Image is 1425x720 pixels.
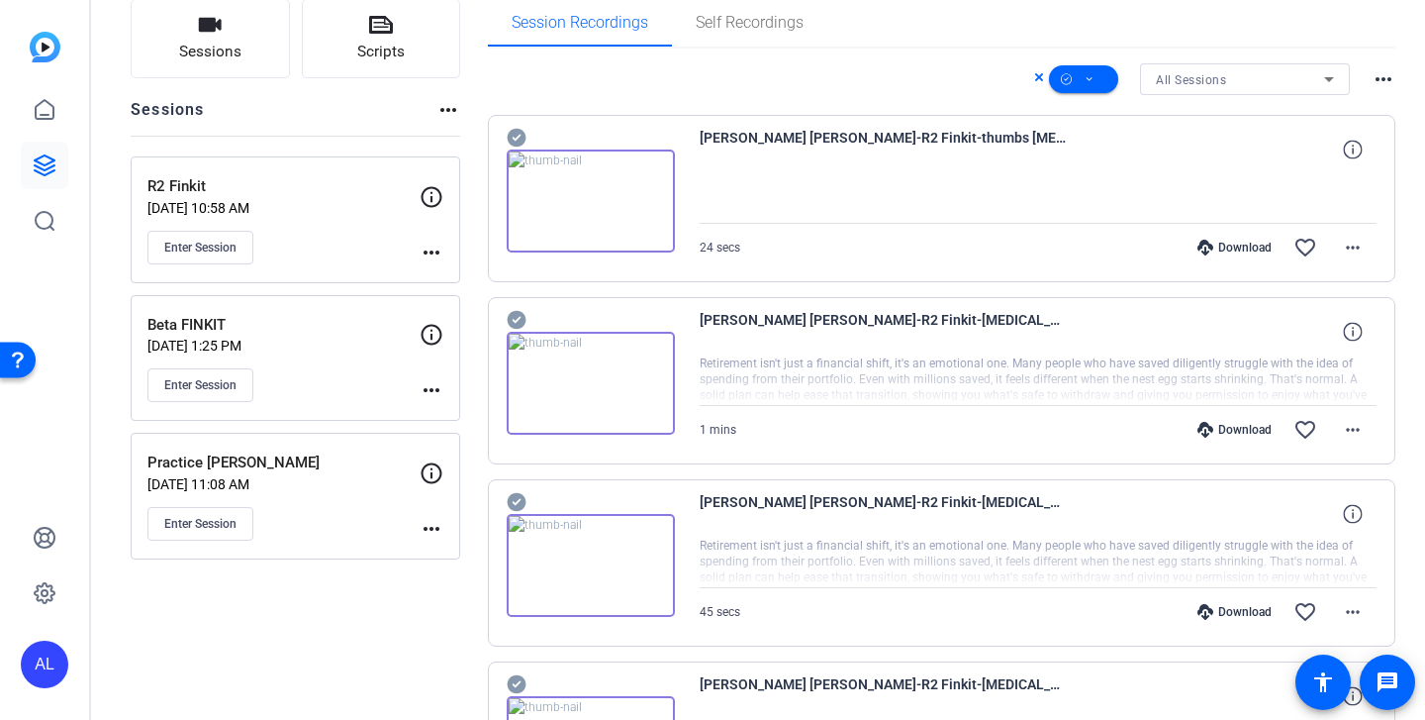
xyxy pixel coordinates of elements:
mat-icon: more_horiz [1341,236,1365,259]
mat-icon: more_horiz [420,378,443,402]
img: thumb-nail [507,514,675,617]
span: 24 secs [700,241,740,255]
img: thumb-nail [507,332,675,435]
span: Enter Session [164,240,237,256]
img: blue-gradient.svg [30,32,60,62]
span: Enter Session [164,516,237,532]
div: AL [21,641,68,688]
mat-icon: message [1376,670,1399,694]
span: [PERSON_NAME] [PERSON_NAME]-R2 Finkit-thumbs [MEDICAL_DATA]-2025-09-24-12-21-20-757-0 [700,126,1066,173]
img: thumb-nail [507,150,675,253]
mat-icon: more_horiz [1341,418,1365,442]
mat-icon: favorite_border [1293,600,1317,624]
mat-icon: accessibility [1311,670,1335,694]
p: R2 Finkit [147,175,420,198]
button: Enter Session [147,368,253,402]
span: Enter Session [164,377,237,393]
button: Enter Session [147,507,253,541]
mat-icon: more_horiz [420,241,443,264]
p: Practice [PERSON_NAME] [147,452,420,474]
p: Beta FINKIT [147,314,420,337]
span: Self Recordings [696,15,804,31]
span: 1 mins [700,423,736,437]
div: Download [1187,240,1282,256]
span: Scripts [357,41,405,63]
span: Session Recordings [512,15,648,31]
mat-icon: favorite_border [1293,418,1317,442]
mat-icon: more_horiz [436,98,460,122]
span: [PERSON_NAME] [PERSON_NAME]-R2 Finkit-[MEDICAL_DATA] S4 tk 1-2025-09-24-12-17-50-223-0 [700,672,1066,720]
mat-icon: more_horiz [1372,67,1395,91]
div: Download [1187,604,1282,620]
span: Sessions [179,41,241,63]
mat-icon: more_horiz [1341,600,1365,624]
mat-icon: favorite_border [1293,236,1317,259]
span: 45 secs [700,605,740,619]
p: [DATE] 10:58 AM [147,200,420,216]
div: Download [1187,422,1282,438]
span: [PERSON_NAME] [PERSON_NAME]-R2 Finkit-[MEDICAL_DATA] S4 tk 2-2025-09-24-12-19-01-074-0 [700,490,1066,538]
span: All Sessions [1156,73,1226,87]
mat-icon: more_horiz [420,517,443,541]
h2: Sessions [131,98,205,136]
span: [PERSON_NAME] [PERSON_NAME]-R2 Finkit-[MEDICAL_DATA] S4 tk 3-2025-09-24-12-19-58-556-0 [700,308,1066,356]
button: Enter Session [147,231,253,264]
p: [DATE] 1:25 PM [147,338,420,354]
p: [DATE] 11:08 AM [147,476,420,492]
